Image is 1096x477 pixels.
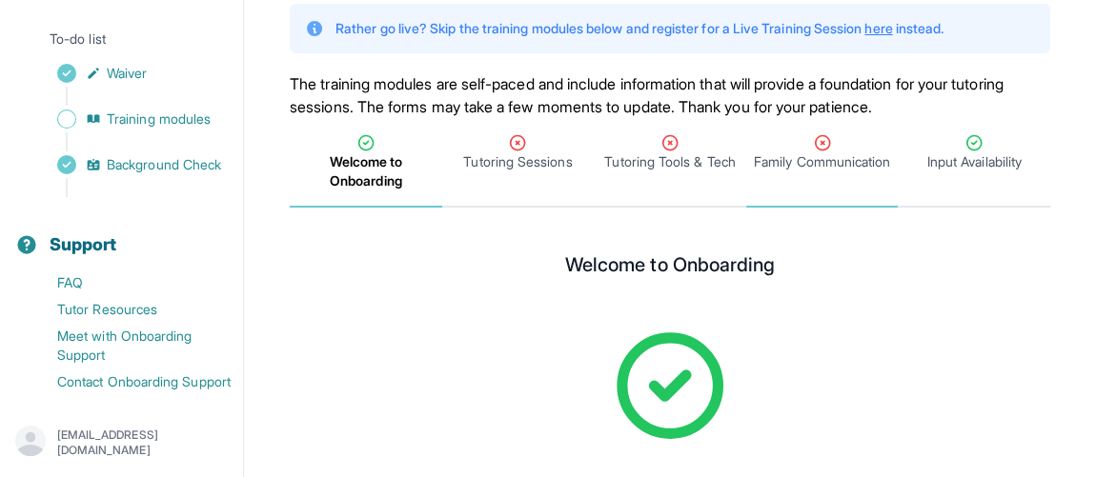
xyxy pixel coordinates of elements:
[335,19,944,38] p: Rather go live? Skip the training modules below and register for a Live Training Session instead.
[50,231,117,258] span: Support
[15,426,228,460] button: [EMAIL_ADDRESS][DOMAIN_NAME]
[15,368,243,395] a: Contact Onboarding Support
[927,152,1022,171] span: Input Availability
[565,253,775,284] h2: Welcome to Onboarding
[15,151,243,178] a: Background Check
[290,72,1050,118] p: The training modules are self-paced and include information that will provide a foundation for yo...
[8,201,235,266] button: Support
[8,30,235,56] p: To-do list
[15,323,243,368] a: Meet with Onboarding Support
[57,427,228,458] p: [EMAIL_ADDRESS][DOMAIN_NAME]
[15,60,243,87] a: Waiver
[754,152,890,171] span: Family Communication
[107,64,147,83] span: Waiver
[604,152,735,171] span: Tutoring Tools & Tech
[15,296,243,323] a: Tutor Resources
[463,152,572,171] span: Tutoring Sessions
[15,269,243,296] a: FAQ
[107,155,221,174] span: Background Check
[864,20,892,36] a: here
[107,109,211,129] span: Training modules
[290,118,1050,208] nav: Tabs
[15,106,243,132] a: Training modules
[294,152,438,190] span: Welcome to Onboarding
